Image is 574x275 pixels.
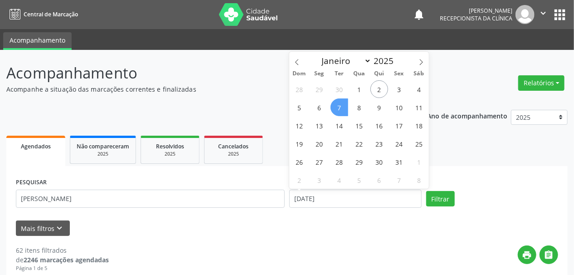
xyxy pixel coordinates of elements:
[426,191,455,206] button: Filtrar
[522,250,532,260] i: print
[428,110,508,121] p: Ano de acompanhamento
[390,153,408,171] span: Outubro 31, 2025
[331,117,348,134] span: Outubro 14, 2025
[291,98,308,116] span: Outubro 5, 2025
[331,98,348,116] span: Outubro 7, 2025
[309,71,329,77] span: Seg
[540,246,558,264] button: 
[518,246,536,264] button: print
[370,98,388,116] span: Outubro 9, 2025
[552,7,568,23] button: apps
[16,190,285,208] input: Nome, CNS
[535,5,552,24] button: 
[350,117,368,134] span: Outubro 15, 2025
[389,71,409,77] span: Sex
[21,142,51,150] span: Agendados
[370,117,388,134] span: Outubro 16, 2025
[24,10,78,18] span: Central de Marcação
[350,135,368,152] span: Outubro 22, 2025
[410,80,428,98] span: Outubro 4, 2025
[291,153,308,171] span: Outubro 26, 2025
[77,151,129,157] div: 2025
[16,176,47,190] label: PESQUISAR
[350,171,368,189] span: Novembro 5, 2025
[538,8,548,18] i: 
[311,171,328,189] span: Novembro 3, 2025
[370,171,388,189] span: Novembro 6, 2025
[289,71,309,77] span: Dom
[311,98,328,116] span: Outubro 6, 2025
[370,135,388,152] span: Outubro 23, 2025
[317,54,371,67] select: Month
[289,190,422,208] input: Selecione um intervalo
[370,80,388,98] span: Outubro 2, 2025
[311,153,328,171] span: Outubro 27, 2025
[219,142,249,150] span: Cancelados
[413,8,425,21] button: notifications
[16,265,109,272] div: Página 1 de 5
[77,142,129,150] span: Não compareceram
[331,80,348,98] span: Setembro 30, 2025
[311,80,328,98] span: Setembro 29, 2025
[311,117,328,134] span: Outubro 13, 2025
[370,153,388,171] span: Outubro 30, 2025
[410,135,428,152] span: Outubro 25, 2025
[55,223,65,233] i: keyboard_arrow_down
[147,151,193,157] div: 2025
[331,171,348,189] span: Novembro 4, 2025
[331,153,348,171] span: Outubro 28, 2025
[371,55,401,67] input: Year
[156,142,184,150] span: Resolvidos
[410,171,428,189] span: Novembro 8, 2025
[291,117,308,134] span: Outubro 12, 2025
[16,221,70,236] button: Mais filtroskeyboard_arrow_down
[349,71,369,77] span: Qua
[16,246,109,255] div: 62 itens filtrados
[516,5,535,24] img: img
[410,117,428,134] span: Outubro 18, 2025
[410,153,428,171] span: Novembro 1, 2025
[311,135,328,152] span: Outubro 20, 2025
[440,7,512,15] div: [PERSON_NAME]
[6,84,399,94] p: Acompanhe a situação das marcações correntes e finalizadas
[390,80,408,98] span: Outubro 3, 2025
[331,135,348,152] span: Outubro 21, 2025
[390,98,408,116] span: Outubro 10, 2025
[544,250,554,260] i: 
[350,98,368,116] span: Outubro 8, 2025
[369,71,389,77] span: Qui
[350,153,368,171] span: Outubro 29, 2025
[409,71,429,77] span: Sáb
[390,171,408,189] span: Novembro 7, 2025
[410,98,428,116] span: Outubro 11, 2025
[440,15,512,22] span: Recepcionista da clínica
[350,80,368,98] span: Outubro 1, 2025
[390,117,408,134] span: Outubro 17, 2025
[390,135,408,152] span: Outubro 24, 2025
[329,71,349,77] span: Ter
[211,151,256,157] div: 2025
[24,255,109,264] strong: 2246 marcações agendadas
[3,32,72,50] a: Acompanhamento
[291,171,308,189] span: Novembro 2, 2025
[518,75,564,91] button: Relatórios
[291,80,308,98] span: Setembro 28, 2025
[6,7,78,22] a: Central de Marcação
[16,255,109,265] div: de
[291,135,308,152] span: Outubro 19, 2025
[6,62,399,84] p: Acompanhamento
